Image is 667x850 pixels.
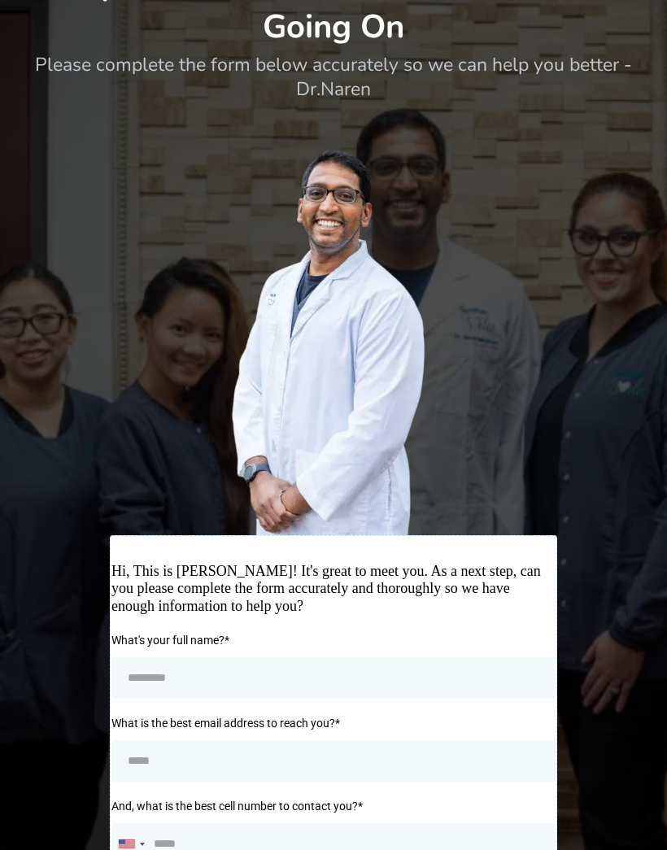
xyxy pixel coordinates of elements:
[111,563,556,616] div: Hi, This is [PERSON_NAME]! It's great to meet you. As a next step, can you please complete the fo...
[111,630,556,651] label: What's your full name?
[110,133,557,534] img: banner
[111,796,556,817] label: And, what is the best cell number to contact you?
[16,53,651,102] p: Please complete the form below accurately so we can help you better - Dr.Naren
[111,713,340,734] label: What is the best email address to reach you?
